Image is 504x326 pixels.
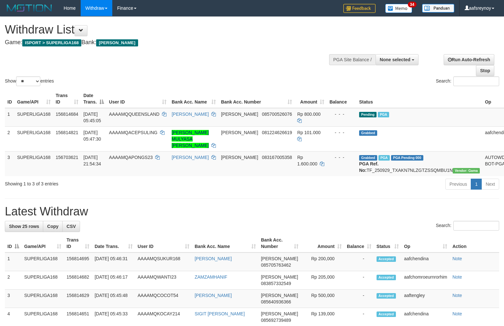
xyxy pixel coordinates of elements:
div: - - - [329,154,354,161]
th: Game/API: activate to sort column ascending [15,90,53,108]
td: Rp 200,000 [301,252,344,271]
h4: Game: Bank: [5,39,329,46]
span: 156814684 [56,112,78,117]
th: Bank Acc. Number: activate to sort column ascending [258,234,301,252]
span: Copy 081224626619 to clipboard [262,130,292,135]
td: SUPERLIGA168 [22,252,64,271]
label: Show entries [5,76,54,86]
a: Show 25 rows [5,221,43,232]
th: Action [450,234,499,252]
div: PGA Site Balance / [329,54,376,65]
th: Bank Acc. Number: activate to sort column ascending [218,90,295,108]
b: PGA Ref. No: [359,161,378,173]
td: AAAAMQWANTI23 [135,271,192,290]
img: Feedback.jpg [343,4,376,13]
th: User ID: activate to sort column ascending [106,90,169,108]
div: - - - [329,129,354,136]
span: None selected [380,57,410,62]
span: Marked by aafandaneth [378,112,389,117]
th: Trans ID: activate to sort column ascending [64,234,92,252]
th: User ID: activate to sort column ascending [135,234,192,252]
a: 1 [471,179,482,190]
td: 3 [5,151,15,176]
span: [PERSON_NAME] [261,311,298,316]
span: [PERSON_NAME] [221,112,258,117]
td: 2 [5,126,15,151]
span: [DATE] 05:47:30 [84,130,101,142]
span: Pending [359,112,377,117]
span: Accepted [377,256,396,262]
td: Rp 500,000 [301,290,344,308]
span: Accepted [377,311,396,317]
span: AAAAMQQUEENSLAND [109,112,159,117]
td: TF_250929_TXAKN7NLZGTZSSQMBU1N [357,151,482,176]
a: [PERSON_NAME] [172,155,209,160]
span: Copy 085700526076 to clipboard [262,112,292,117]
th: ID: activate to sort column descending [5,234,22,252]
td: SUPERLIGA168 [15,108,53,127]
th: Status [357,90,482,108]
span: [PERSON_NAME] [96,39,138,46]
th: Balance [327,90,357,108]
a: Copy [43,221,63,232]
th: Game/API: activate to sort column ascending [22,234,64,252]
span: 156703621 [56,155,78,160]
a: [PERSON_NAME] [195,256,232,261]
a: SIGIT [PERSON_NAME] [195,311,245,316]
a: Next [481,179,499,190]
th: Amount: activate to sort column ascending [301,234,344,252]
th: Amount: activate to sort column ascending [295,90,327,108]
span: [DATE] 21:54:34 [84,155,101,166]
span: Rp 1.600.000 [297,155,317,166]
th: Balance: activate to sort column ascending [344,234,374,252]
span: Rp 800.000 [297,112,320,117]
td: 1 [5,252,22,271]
a: CSV [62,221,80,232]
td: 156814695 [64,252,92,271]
span: [DATE] 05:45:05 [84,112,101,123]
th: Status: activate to sort column ascending [374,234,401,252]
td: aaftengley [401,290,450,308]
span: Copy 083167005358 to clipboard [262,155,292,160]
div: Showing 1 to 3 of 3 entries [5,178,205,187]
td: aafchomroeurnrorhim [401,271,450,290]
span: [PERSON_NAME] [221,130,258,135]
span: PGA Pending [391,155,423,161]
span: Accepted [377,293,396,299]
span: Marked by aafchhiseyha [378,155,390,161]
td: AAAAMQSUKUR168 [135,252,192,271]
a: Note [452,293,462,298]
span: [PERSON_NAME] [261,293,298,298]
td: [DATE] 05:46:17 [92,271,135,290]
span: [PERSON_NAME] [261,274,298,280]
td: 1 [5,108,15,127]
img: panduan.png [422,4,454,13]
input: Search: [453,221,499,231]
a: Run Auto-Refresh [444,54,494,65]
span: Copy 085692739489 to clipboard [261,318,291,323]
a: Stop [476,65,494,76]
span: Copy [47,224,58,229]
span: Vendor URL: https://trx31.1velocity.biz [453,168,480,173]
h1: Withdraw List [5,23,329,36]
td: AAAAMQCOCOT54 [135,290,192,308]
label: Search: [436,76,499,86]
label: Search: [436,221,499,231]
td: 156814682 [64,271,92,290]
td: Rp 205,000 [301,271,344,290]
th: Date Trans.: activate to sort column ascending [92,234,135,252]
span: ISPORT > SUPERLIGA168 [22,39,81,46]
a: [PERSON_NAME] [195,293,232,298]
span: Rp 101.000 [297,130,320,135]
th: Op: activate to sort column ascending [401,234,450,252]
td: - [344,252,374,271]
a: [PERSON_NAME] [172,112,209,117]
span: Show 25 rows [9,224,39,229]
th: Bank Acc. Name: activate to sort column ascending [192,234,258,252]
button: None selected [376,54,418,65]
span: Accepted [377,275,396,280]
a: Note [452,274,462,280]
span: Grabbed [359,155,377,161]
a: ZAMZAMHANIF [195,274,227,280]
div: - - - [329,111,354,117]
